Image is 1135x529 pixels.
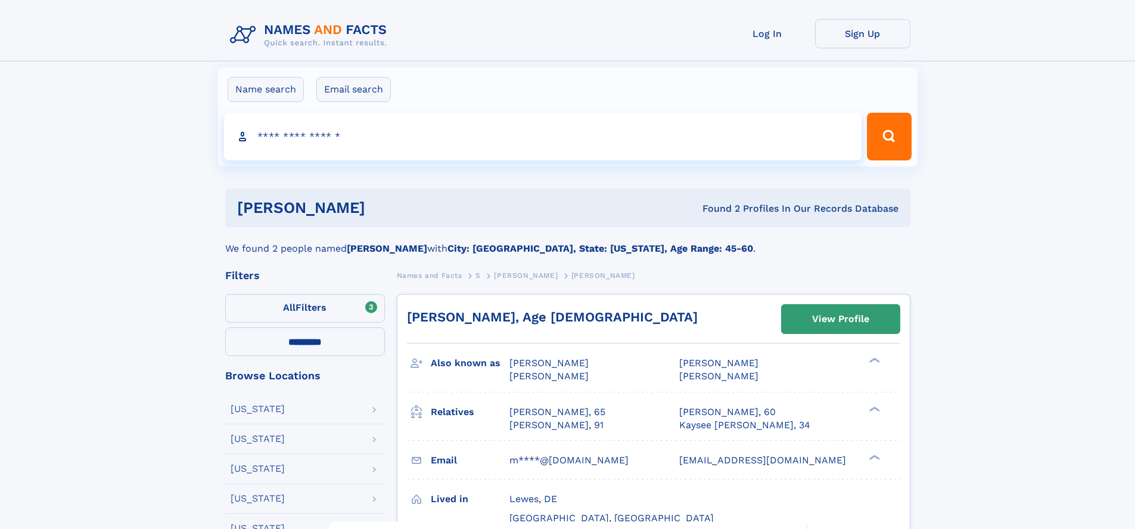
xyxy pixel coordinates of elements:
[679,406,776,419] a: [PERSON_NAME], 60
[475,271,481,280] span: S
[812,305,869,333] div: View Profile
[867,113,911,160] button: Search Button
[316,77,391,102] label: Email search
[224,113,862,160] input: search input
[231,494,285,503] div: [US_STATE]
[494,271,558,280] span: [PERSON_NAME]
[679,370,758,382] span: [PERSON_NAME]
[225,370,385,381] div: Browse Locations
[231,404,285,414] div: [US_STATE]
[679,454,846,466] span: [EMAIL_ADDRESS][DOMAIN_NAME]
[866,405,881,413] div: ❯
[866,357,881,364] div: ❯
[228,77,304,102] label: Name search
[509,370,589,382] span: [PERSON_NAME]
[679,419,810,432] a: Kaysee [PERSON_NAME], 34
[431,450,509,471] h3: Email
[231,434,285,444] div: [US_STATE]
[866,453,881,461] div: ❯
[815,19,910,48] a: Sign Up
[509,357,589,369] span: [PERSON_NAME]
[431,402,509,422] h3: Relatives
[720,19,815,48] a: Log In
[509,512,714,524] span: [GEOGRAPHIC_DATA], [GEOGRAPHIC_DATA]
[509,419,604,432] a: [PERSON_NAME], 91
[237,200,534,215] h1: [PERSON_NAME]
[447,243,753,254] b: City: [GEOGRAPHIC_DATA], State: [US_STATE], Age Range: 45-60
[782,305,900,333] a: View Profile
[475,268,481,283] a: S
[231,464,285,474] div: [US_STATE]
[509,493,557,505] span: Lewes, DE
[431,489,509,509] h3: Lived in
[225,227,910,256] div: We found 2 people named with .
[225,294,385,323] label: Filters
[509,406,605,419] a: [PERSON_NAME], 65
[407,310,698,324] a: [PERSON_NAME], Age [DEMOGRAPHIC_DATA]
[225,270,385,281] div: Filters
[534,202,898,215] div: Found 2 Profiles In Our Records Database
[347,243,427,254] b: [PERSON_NAME]
[397,268,462,283] a: Names and Facts
[283,302,296,313] span: All
[679,357,758,369] span: [PERSON_NAME]
[431,353,509,373] h3: Also known as
[494,268,558,283] a: [PERSON_NAME]
[225,19,397,51] img: Logo Names and Facts
[571,271,635,280] span: [PERSON_NAME]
